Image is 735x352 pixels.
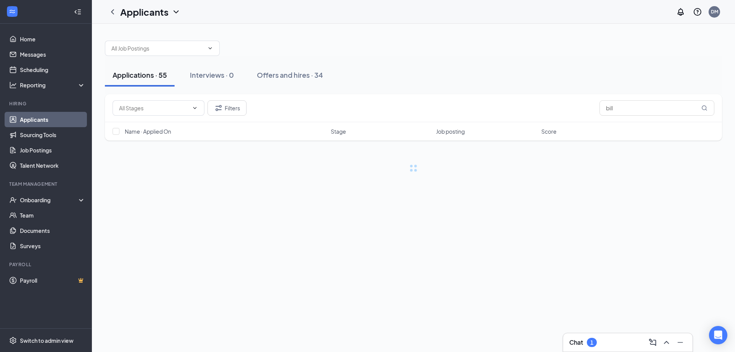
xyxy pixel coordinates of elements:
button: Filter Filters [207,100,247,116]
div: Open Intercom Messenger [709,326,727,344]
span: Score [541,128,557,135]
div: 1 [590,339,593,346]
a: Scheduling [20,62,85,77]
button: ComposeMessage [647,336,659,349]
a: Job Postings [20,142,85,158]
svg: Minimize [676,338,685,347]
span: Job posting [436,128,465,135]
svg: ChevronUp [662,338,671,347]
a: Home [20,31,85,47]
div: Payroll [9,261,84,268]
div: Reporting [20,81,86,89]
button: Minimize [674,336,686,349]
svg: QuestionInfo [693,7,702,16]
div: Offers and hires · 34 [257,70,323,80]
a: Messages [20,47,85,62]
span: Stage [331,128,346,135]
a: Team [20,208,85,223]
a: PayrollCrown [20,273,85,288]
svg: UserCheck [9,196,17,204]
a: Talent Network [20,158,85,173]
div: DM [711,8,718,15]
a: Sourcing Tools [20,127,85,142]
input: Search in applications [599,100,714,116]
a: Surveys [20,238,85,254]
div: Team Management [9,181,84,187]
a: Applicants [20,112,85,127]
h1: Applicants [120,5,168,18]
svg: ChevronDown [192,105,198,111]
div: Interviews · 0 [190,70,234,80]
div: Hiring [9,100,84,107]
svg: Collapse [74,8,82,16]
svg: Analysis [9,81,17,89]
svg: ChevronDown [207,45,213,51]
span: Name · Applied On [125,128,171,135]
div: Onboarding [20,196,79,204]
svg: Notifications [676,7,685,16]
input: All Stages [119,104,189,112]
div: Switch to admin view [20,337,73,344]
button: ChevronUp [660,336,673,349]
input: All Job Postings [111,44,204,52]
div: Applications · 55 [113,70,167,80]
svg: ChevronDown [171,7,181,16]
svg: WorkstreamLogo [8,8,16,15]
svg: Settings [9,337,17,344]
svg: ComposeMessage [648,338,657,347]
svg: Filter [214,103,223,113]
svg: MagnifyingGlass [701,105,707,111]
h3: Chat [569,338,583,347]
svg: ChevronLeft [108,7,117,16]
a: Documents [20,223,85,238]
